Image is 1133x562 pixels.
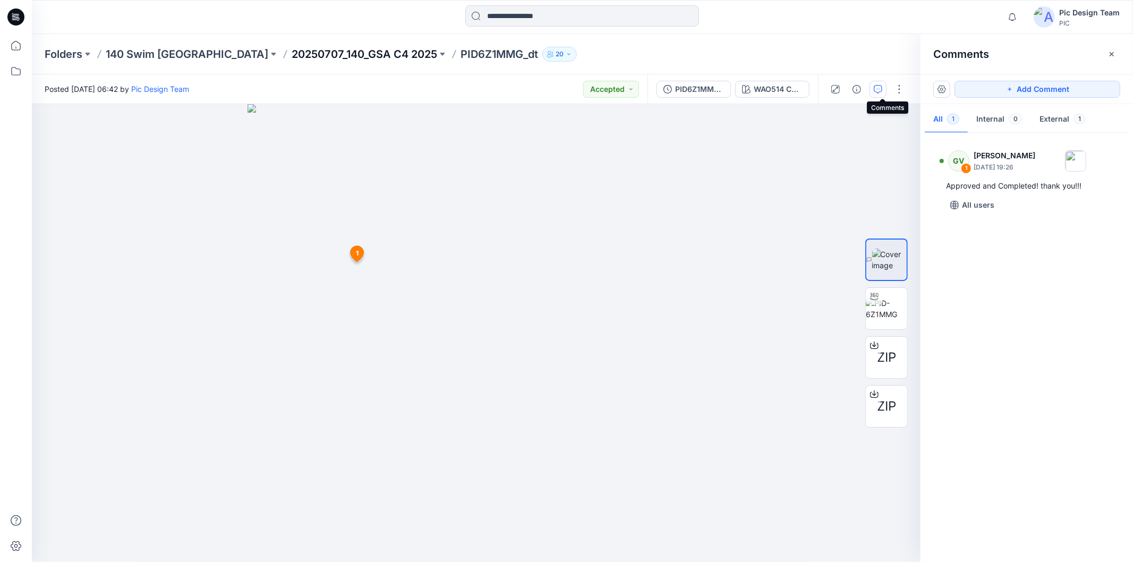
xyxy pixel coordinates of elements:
span: 1 [947,114,959,124]
a: Pic Design Team [131,84,189,93]
div: 1 [961,163,972,174]
p: [PERSON_NAME] [974,149,1035,162]
div: PIC [1059,19,1120,27]
span: 0 [1009,114,1023,124]
button: Details [848,81,865,98]
button: All [925,106,968,133]
button: Add Comment [955,81,1120,98]
p: All users [962,199,994,211]
span: ZIP [877,397,896,416]
button: All users [946,197,999,214]
div: Approved and Completed! thank you!!! [946,180,1108,192]
div: WAO514 C2 Denim Blue [754,83,803,95]
button: External [1031,106,1094,133]
span: 1 [1074,114,1086,124]
p: [DATE] 19:26 [974,162,1035,173]
h2: Comments [933,48,989,61]
span: ZIP [877,348,896,367]
a: 140 Swim [GEOGRAPHIC_DATA] [106,47,268,62]
button: 20 [542,47,577,62]
img: avatar [1034,6,1055,28]
div: Pic Design Team [1059,6,1120,19]
img: Cover image [872,249,907,271]
img: PID-6Z1MMG [866,297,907,320]
p: 20 [556,48,564,60]
span: Posted [DATE] 06:42 by [45,83,189,95]
button: PID6Z1MMG_gsa_v2 [657,81,731,98]
div: PID6Z1MMG_gsa_v2 [675,83,724,95]
button: WAO514 C2 Denim Blue [735,81,810,98]
a: 20250707_140_GSA C4 2025 [292,47,437,62]
a: Folders [45,47,82,62]
button: Internal [968,106,1031,133]
p: PID6Z1MMG_dt [461,47,538,62]
div: GV [948,150,969,172]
